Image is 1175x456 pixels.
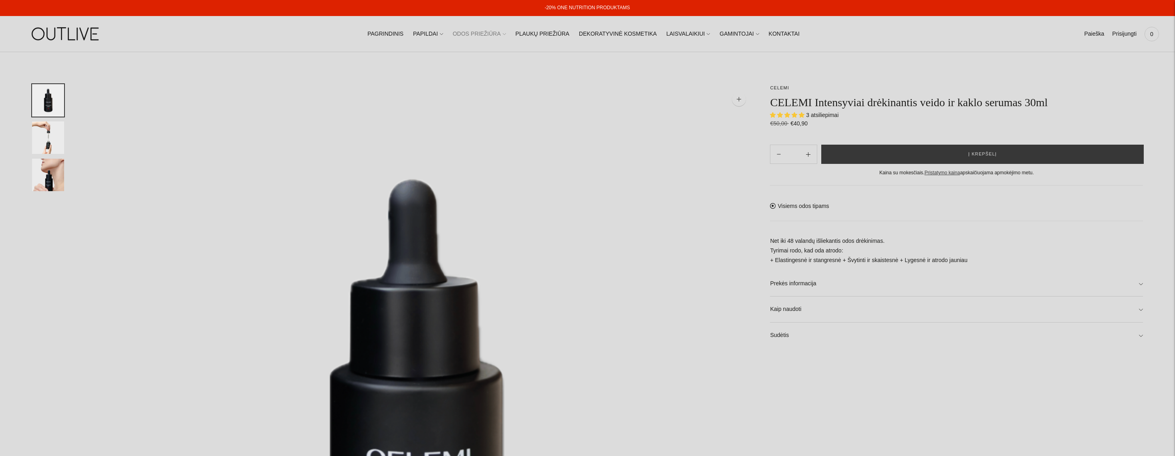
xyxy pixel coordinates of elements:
a: Sudėtis [770,323,1143,348]
a: PAPILDAI [413,25,443,43]
button: Translation missing: en.general.accessibility.image_thumbail [32,159,64,191]
span: 0 [1146,28,1157,40]
button: Translation missing: en.general.accessibility.image_thumbail [32,84,64,117]
a: KONTAKTAI [769,25,800,43]
a: 0 [1145,25,1159,43]
a: Prisijungti [1112,25,1137,43]
a: ODOS PRIEŽIŪRA [453,25,506,43]
a: Kaip naudoti [770,297,1143,322]
a: PLAUKŲ PRIEŽIŪRA [516,25,570,43]
span: 5.00 stars [770,112,806,118]
a: DEKORATYVINĖ KOSMETIKA [579,25,657,43]
a: LAISVALAIKIUI [666,25,710,43]
p: Net iki 48 valandų išliekantis odos drėkinimas. Tyrimai rodo, kad oda atrodo: + Elastingesnė ir s... [770,236,1143,265]
div: Kaina su mokesčiais. apskaičiuojama apmokėjimo metu. [770,169,1143,177]
span: 3 atsiliepimai [806,112,838,118]
button: Translation missing: en.general.accessibility.image_thumbail [32,121,64,154]
img: OUTLIVE [16,20,116,48]
input: Product quantity [788,149,800,160]
button: Add product quantity [770,145,787,164]
a: Prekės informacija [770,271,1143,297]
div: Visiems odos tipams [770,185,1143,349]
a: CELEMI [770,85,789,90]
button: Subtract product quantity [800,145,817,164]
s: €50,00 [770,120,789,127]
a: Paieška [1084,25,1104,43]
a: PAGRINDINIS [367,25,403,43]
a: GAMINTOJAI [720,25,759,43]
span: Į krepšelį [968,150,997,158]
button: Į krepšelį [821,145,1144,164]
a: -20% ONE NUTRITION PRODUKTAMS [544,5,630,10]
span: €40,90 [790,120,808,127]
a: Pristatymo kaina [925,170,960,176]
h1: CELEMI Intensyviai drėkinantis veido ir kaklo serumas 30ml [770,95,1143,109]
